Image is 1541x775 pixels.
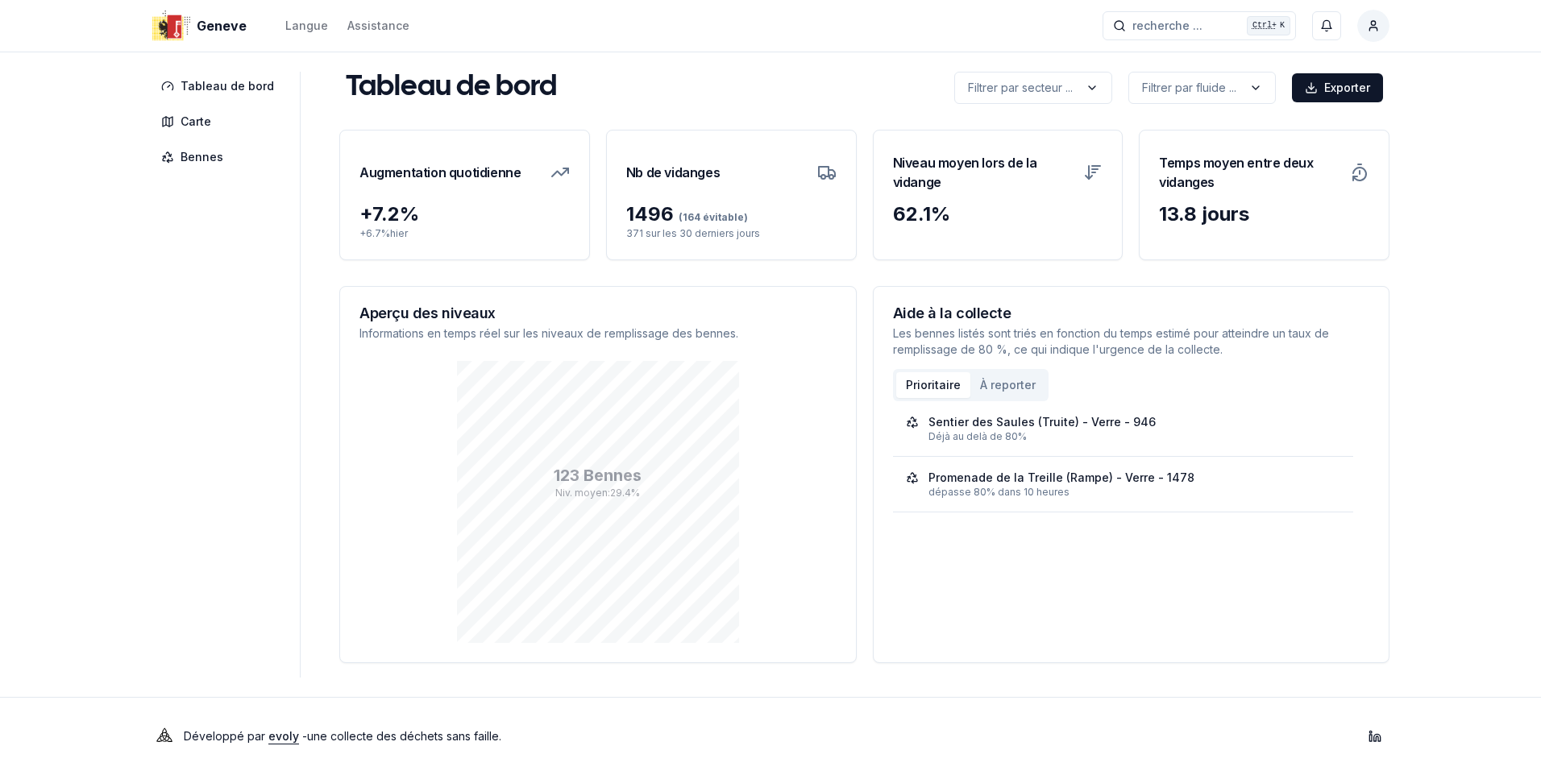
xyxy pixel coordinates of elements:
button: Exporter [1292,73,1383,102]
h3: Niveau moyen lors de la vidange [893,150,1074,195]
div: 13.8 jours [1159,201,1369,227]
p: Informations en temps réel sur les niveaux de remplissage des bennes. [359,325,837,342]
h3: Nb de vidanges [626,150,720,195]
span: Geneve [197,16,247,35]
button: recherche ...Ctrl+K [1103,11,1296,40]
p: Filtrer par fluide ... [1142,80,1236,96]
div: Sentier des Saules (Truite) - Verre - 946 [928,414,1156,430]
button: À reporter [970,372,1045,398]
p: Les bennes listés sont triés en fonction du temps estimé pour atteindre un taux de remplissage de... [893,325,1370,358]
a: Carte [152,107,290,136]
p: Filtrer par secteur ... [968,80,1073,96]
span: (164 évitable) [674,211,748,223]
a: Tableau de bord [152,72,290,101]
img: Evoly Logo [152,723,177,749]
div: 62.1 % [893,201,1103,227]
a: evoly [268,729,299,743]
a: Bennes [152,143,290,172]
button: label [954,72,1112,104]
a: Promenade de la Treille (Rampe) - Verre - 1478dépasse 80% dans 10 heures [906,470,1341,499]
span: Carte [181,114,211,130]
h3: Augmentation quotidienne [359,150,521,195]
h1: Tableau de bord [346,72,557,104]
p: Développé par - une collecte des déchets sans faille . [184,725,501,748]
div: Déjà au delà de 80% [928,430,1341,443]
h3: Temps moyen entre deux vidanges [1159,150,1340,195]
a: Sentier des Saules (Truite) - Verre - 946Déjà au delà de 80% [906,414,1341,443]
a: Assistance [347,16,409,35]
img: Geneve Logo [152,6,190,45]
span: Bennes [181,149,223,165]
div: + 7.2 % [359,201,570,227]
span: Tableau de bord [181,78,274,94]
div: Promenade de la Treille (Rampe) - Verre - 1478 [928,470,1194,486]
button: Langue [285,16,328,35]
h3: Aperçu des niveaux [359,306,837,321]
div: 1496 [626,201,837,227]
a: Geneve [152,16,253,35]
button: Prioritaire [896,372,970,398]
p: 371 sur les 30 derniers jours [626,227,837,240]
p: + 6.7 % hier [359,227,570,240]
span: recherche ... [1132,18,1202,34]
div: Langue [285,18,328,34]
h3: Aide à la collecte [893,306,1370,321]
div: dépasse 80% dans 10 heures [928,486,1341,499]
button: label [1128,72,1276,104]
